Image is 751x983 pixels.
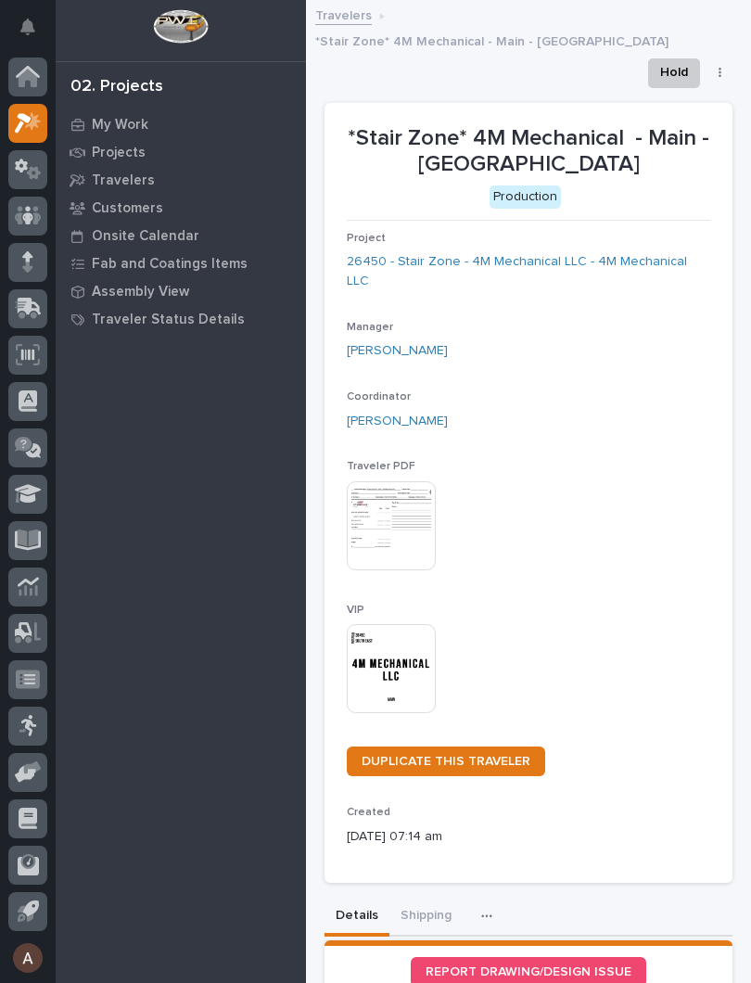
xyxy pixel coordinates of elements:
[92,117,148,134] p: My Work
[325,898,389,937] button: Details
[153,9,208,44] img: Workspace Logo
[92,172,155,189] p: Travelers
[426,965,631,978] span: REPORT DRAWING/DESIGN ISSUE
[347,252,710,291] a: 26450 - Stair Zone - 4M Mechanical LLC - 4M Mechanical LLC
[56,110,306,138] a: My Work
[347,807,390,818] span: Created
[347,125,710,179] p: *Stair Zone* 4M Mechanical - Main - [GEOGRAPHIC_DATA]
[347,461,415,472] span: Traveler PDF
[362,755,530,768] span: DUPLICATE THIS TRAVELER
[347,322,393,333] span: Manager
[56,249,306,277] a: Fab and Coatings Items
[8,938,47,977] button: users-avatar
[347,827,710,847] p: [DATE] 07:14 am
[648,58,700,88] button: Hold
[347,391,411,402] span: Coordinator
[56,138,306,166] a: Projects
[56,222,306,249] a: Onsite Calendar
[347,412,448,431] a: [PERSON_NAME]
[56,166,306,194] a: Travelers
[315,4,372,25] a: Travelers
[23,19,47,48] div: Notifications
[56,305,306,333] a: Traveler Status Details
[70,77,163,97] div: 02. Projects
[660,61,688,83] span: Hold
[92,145,146,161] p: Projects
[389,898,463,937] button: Shipping
[347,233,386,244] span: Project
[56,194,306,222] a: Customers
[92,312,245,328] p: Traveler Status Details
[92,284,189,300] p: Assembly View
[56,277,306,305] a: Assembly View
[92,228,199,245] p: Onsite Calendar
[92,200,163,217] p: Customers
[8,7,47,46] button: Notifications
[347,605,364,616] span: VIP
[315,30,668,50] p: *Stair Zone* 4M Mechanical - Main - [GEOGRAPHIC_DATA]
[490,185,561,209] div: Production
[347,341,448,361] a: [PERSON_NAME]
[347,747,545,776] a: DUPLICATE THIS TRAVELER
[92,256,248,273] p: Fab and Coatings Items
